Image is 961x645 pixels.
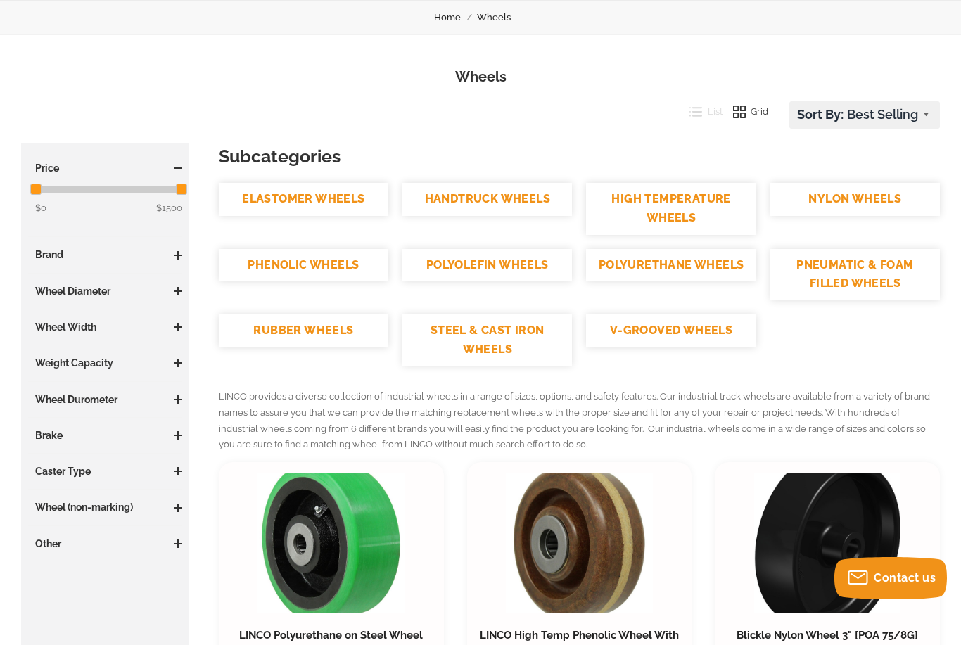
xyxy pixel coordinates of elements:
span: $0 [35,203,46,213]
p: LINCO provides a diverse collection of industrial wheels in a range of sizes, options, and safety... [219,389,940,453]
a: PNEUMATIC & FOAM FILLED WHEELS [770,249,940,300]
a: ELASTOMER WHEELS [219,183,388,216]
a: POLYOLEFIN WHEELS [402,249,572,282]
a: HANDTRUCK WHEELS [402,183,572,216]
h3: Wheel Diameter [28,284,182,298]
h3: Caster Type [28,464,182,478]
a: NYLON WHEELS [770,183,940,216]
h3: Brand [28,248,182,262]
button: Grid [723,101,769,122]
h1: Wheels [21,67,940,87]
a: Wheels [477,10,527,25]
button: Contact us [834,557,947,599]
a: Blickle Nylon Wheel 3" [POA 75/8G] [737,629,918,641]
h3: Wheel Width [28,320,182,334]
span: $1500 [156,200,182,216]
h3: Wheel (non-marking) [28,500,182,514]
h3: Price [28,161,182,175]
h3: Wheel Durometer [28,392,182,407]
h3: Subcategories [219,143,940,169]
a: HIGH TEMPERATURE WHEELS [586,183,756,234]
a: V-GROOVED WHEELS [586,314,756,347]
h3: Other [28,537,182,551]
a: PHENOLIC WHEELS [219,249,388,282]
a: STEEL & CAST IRON WHEELS [402,314,572,366]
a: Home [434,10,477,25]
h3: Weight Capacity [28,356,182,370]
a: RUBBER WHEELS [219,314,388,347]
span: Contact us [874,571,936,585]
h3: Brake [28,428,182,442]
a: POLYURETHANE WHEELS [586,249,756,282]
button: List [679,101,723,122]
